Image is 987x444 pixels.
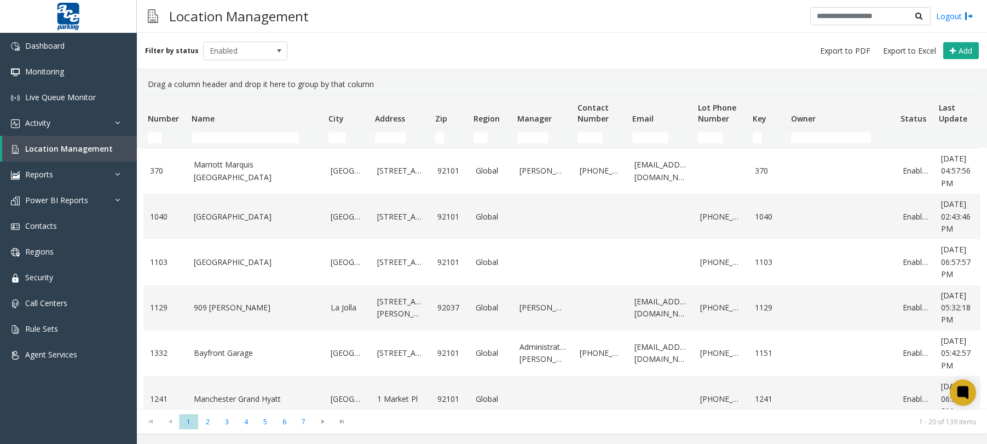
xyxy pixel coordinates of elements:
img: pageIcon [148,3,158,30]
a: [GEOGRAPHIC_DATA] [194,256,318,268]
a: Global [476,347,506,359]
img: 'icon' [11,197,20,205]
a: [DATE] 05:32:18 PM [941,290,983,326]
span: Number [148,113,179,124]
a: 1332 [150,347,181,359]
input: Key Filter [753,132,761,143]
img: 'icon' [11,94,20,102]
th: Status [896,95,934,128]
img: 'icon' [11,274,20,282]
span: Name [192,113,215,124]
input: Manager Filter [517,132,548,143]
span: [DATE] 06:59:02 PM [941,381,971,416]
a: Global [476,165,506,177]
span: Region [474,113,500,124]
span: [DATE] 04:57:56 PM [941,153,971,188]
button: Export to Excel [879,43,940,59]
a: [GEOGRAPHIC_DATA] [331,211,364,223]
img: 'icon' [11,325,20,334]
a: 1129 [150,302,181,314]
a: [GEOGRAPHIC_DATA] [331,165,364,177]
img: 'icon' [11,299,20,308]
a: 1241 [150,393,181,405]
a: Global [476,256,506,268]
a: 1129 [755,302,780,314]
a: [DATE] 02:43:46 PM [941,198,983,235]
td: Status Filter [896,128,934,148]
span: Add [959,45,972,56]
img: 'icon' [11,119,20,128]
a: 1103 [755,256,780,268]
td: Lot Phone Number Filter [694,128,748,148]
a: Enabled [903,165,928,177]
label: Filter by status [145,46,199,56]
td: Owner Filter [787,128,896,148]
button: Export to PDF [816,43,875,59]
a: [GEOGRAPHIC_DATA] [331,256,364,268]
a: [DATE] 06:59:02 PM [941,380,983,417]
span: Dashboard [25,41,65,51]
td: Email Filter [628,128,694,148]
input: Email Filter [632,132,668,143]
span: Page 3 [217,414,236,429]
td: City Filter [324,128,371,148]
span: Security [25,272,53,282]
span: Enabled [204,42,270,60]
a: 1040 [755,211,780,223]
a: [GEOGRAPHIC_DATA] [331,347,364,359]
td: Address Filter [371,128,431,148]
a: Logout [936,10,973,22]
img: 'icon' [11,222,20,231]
img: 'icon' [11,351,20,360]
input: Lot Phone Number Filter [698,132,723,143]
img: 'icon' [11,248,20,257]
span: Zip [435,113,447,124]
span: Page 6 [275,414,294,429]
a: 92101 [437,256,463,268]
a: Administrator [PERSON_NAME] [520,341,567,366]
a: [DATE] 04:57:56 PM [941,153,983,189]
input: Name Filter [192,132,299,143]
a: 909 [PERSON_NAME] [194,302,318,314]
a: 92101 [437,211,463,223]
span: City [328,113,344,124]
a: [PHONE_NUMBER] [580,165,621,177]
span: Contact Number [578,102,609,124]
span: [DATE] 05:32:18 PM [941,290,971,325]
a: [PERSON_NAME] [520,302,567,314]
td: Number Filter [143,128,187,148]
span: Power BI Reports [25,195,88,205]
span: Address [375,113,405,124]
span: Manager [517,113,552,124]
img: 'icon' [11,171,20,180]
input: Region Filter [474,132,488,143]
img: 'icon' [11,68,20,77]
span: Call Centers [25,298,67,308]
input: Owner Filter [791,132,871,143]
a: [PHONE_NUMBER] [700,211,742,223]
span: Page 7 [294,414,313,429]
a: [PERSON_NAME] [520,165,567,177]
input: City Filter [328,132,345,143]
a: 92037 [437,302,463,314]
a: La Jolla [331,302,364,314]
span: Key [753,113,766,124]
span: Email [632,113,654,124]
a: Global [476,302,506,314]
a: Global [476,393,506,405]
span: Page 2 [198,414,217,429]
span: Page 4 [236,414,256,429]
td: Zip Filter [431,128,469,148]
input: Number Filter [148,132,162,143]
a: [EMAIL_ADDRESS][DOMAIN_NAME] [634,159,687,183]
span: Lot Phone Number [698,102,736,124]
input: Address Filter [375,132,406,143]
span: Agent Services [25,349,77,360]
span: Export to PDF [820,45,870,56]
h3: Location Management [164,3,314,30]
img: 'icon' [11,42,20,51]
img: 'icon' [11,145,20,154]
span: [DATE] 02:43:46 PM [941,199,971,234]
a: Manchester Grand Hyatt [194,393,318,405]
a: [PHONE_NUMBER] [700,393,742,405]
